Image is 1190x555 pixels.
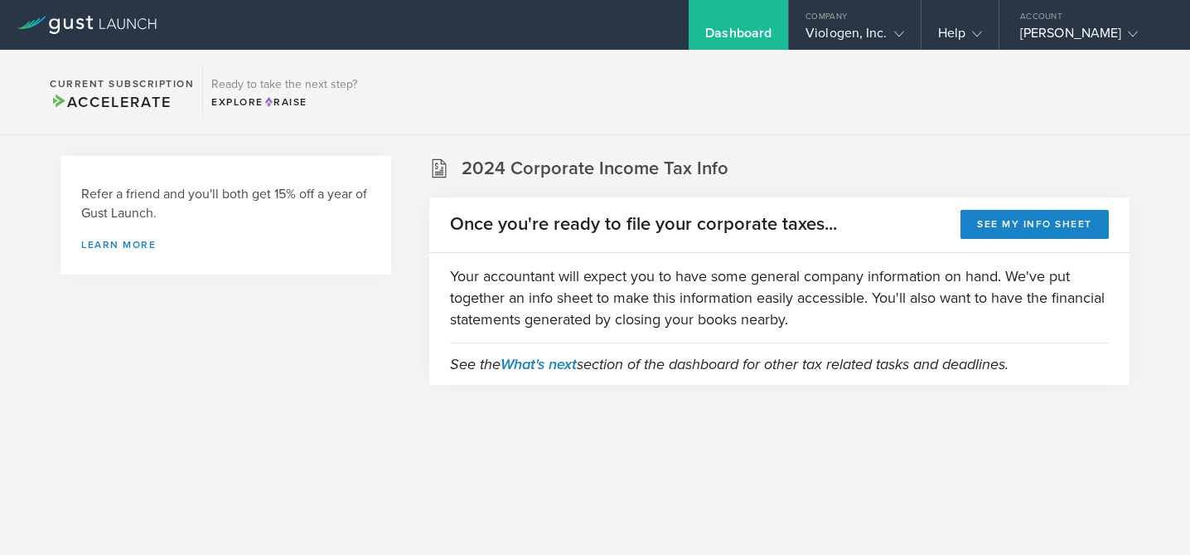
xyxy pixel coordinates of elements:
div: Viologen, Inc. [805,25,903,50]
div: [PERSON_NAME] [1020,25,1161,50]
div: Dashboard [705,25,772,50]
iframe: Chat Widget [1107,475,1190,555]
div: Help [938,25,982,50]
